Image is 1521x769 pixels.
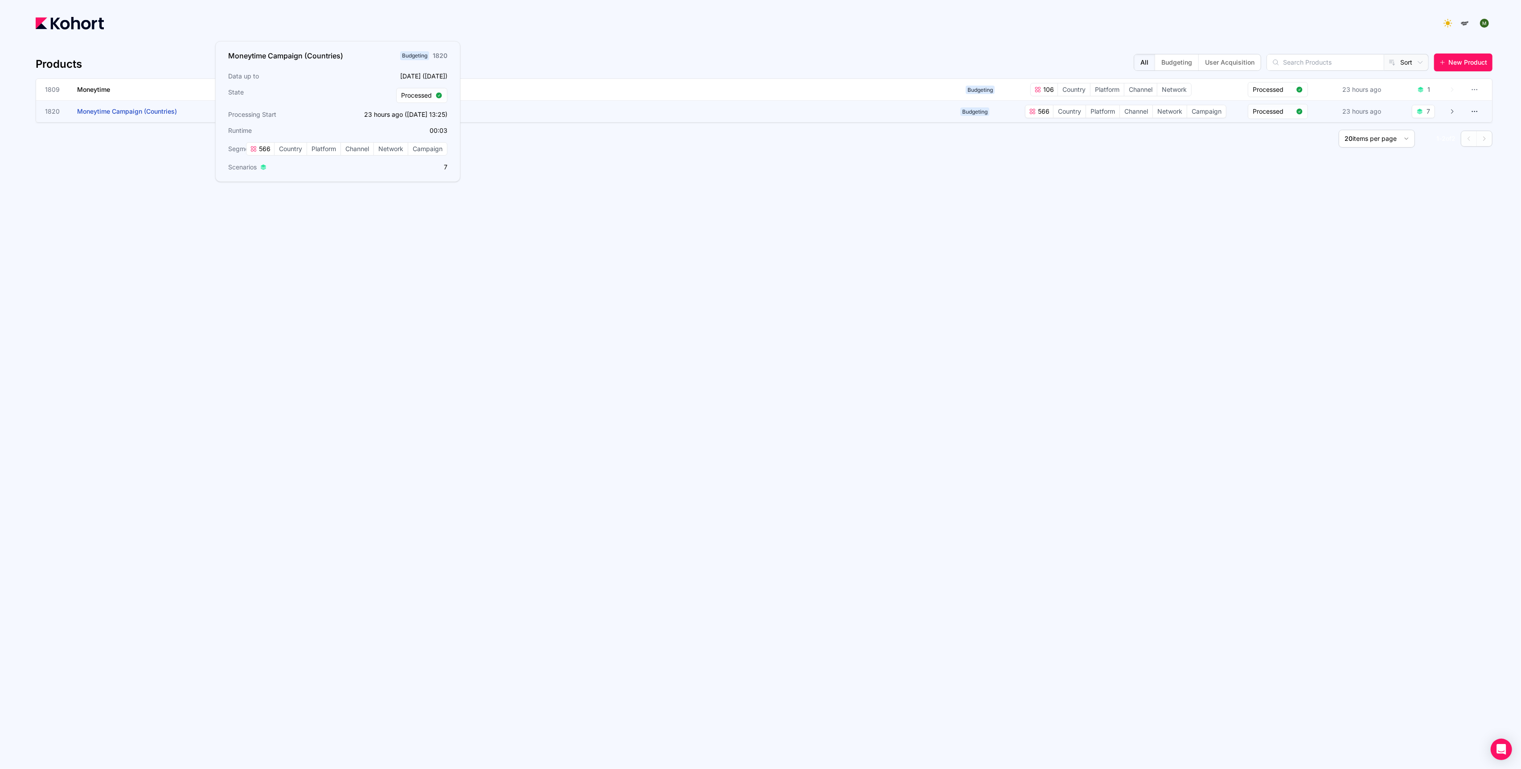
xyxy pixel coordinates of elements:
span: Processed [1253,107,1292,116]
h4: Products [36,57,82,71]
div: 7 [1427,107,1430,116]
span: Network [374,143,408,155]
span: Channel [1120,105,1152,118]
span: Country [1054,105,1086,118]
span: Platform [1091,83,1124,96]
p: 23 hours ago ([DATE] 13:25) [340,110,447,119]
span: Scenarios [228,163,257,172]
h3: Processing Start [228,110,335,119]
button: All [1134,54,1155,70]
span: 1809 [45,85,66,94]
span: Platform [1086,105,1119,118]
span: Platform [307,143,340,155]
span: Moneytime Campaign (Countries) [77,107,177,115]
p: 7 [340,163,447,172]
span: Budgeting [966,86,995,94]
span: 1 [1436,135,1439,142]
a: 1820Moneytime Campaign (Countries)Budgeting566CountryPlatformChannelNetworkCampaignProcessed23 ho... [45,101,1455,122]
span: Campaign [408,143,447,155]
span: - [1439,135,1442,142]
span: Budgeting [960,107,989,116]
span: 566 [1036,107,1050,116]
div: 1 [1427,85,1430,94]
img: logo_MoneyTimeLogo_1_20250619094856634230.png [1460,19,1469,28]
button: 20items per page [1339,130,1415,148]
h3: Runtime [228,126,335,135]
span: Country [1058,83,1090,96]
span: Processed [401,91,432,100]
div: 1820 [433,51,447,60]
span: 106 [1041,85,1054,94]
button: New Product [1434,53,1492,71]
span: 2 [1451,135,1455,142]
span: 2 [1442,135,1446,142]
a: 1809MoneytimeBudgeting106CountryPlatformChannelNetworkProcessed23 hours ago1 [45,79,1455,100]
h3: Data up to [228,72,335,81]
span: Channel [1124,83,1157,96]
span: Processed [1253,85,1292,94]
span: of [1446,135,1451,142]
span: Segments [228,144,258,153]
span: Network [1157,83,1191,96]
span: 20 [1345,135,1353,142]
div: Open Intercom Messenger [1491,739,1512,760]
span: Moneytime [77,86,110,93]
div: 23 hours ago [1341,105,1383,118]
span: Network [1153,105,1187,118]
span: Budgeting [400,51,429,60]
p: [DATE] ([DATE]) [340,72,447,81]
span: Sort [1400,58,1412,67]
span: 1820 [45,107,66,116]
span: Campaign [1187,105,1226,118]
span: items per page [1353,135,1397,142]
button: User Acquisition [1198,54,1261,70]
span: New Product [1448,58,1487,67]
span: Country [275,143,307,155]
input: Search Products [1267,54,1384,70]
div: 23 hours ago [1341,83,1383,96]
img: Kohort logo [36,17,104,29]
span: Channel [341,143,373,155]
h3: State [228,88,335,103]
button: Budgeting [1155,54,1198,70]
app-duration-counter: 00:03 [430,127,447,134]
span: 566 [257,144,271,153]
h3: Moneytime Campaign (Countries) [228,50,343,61]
